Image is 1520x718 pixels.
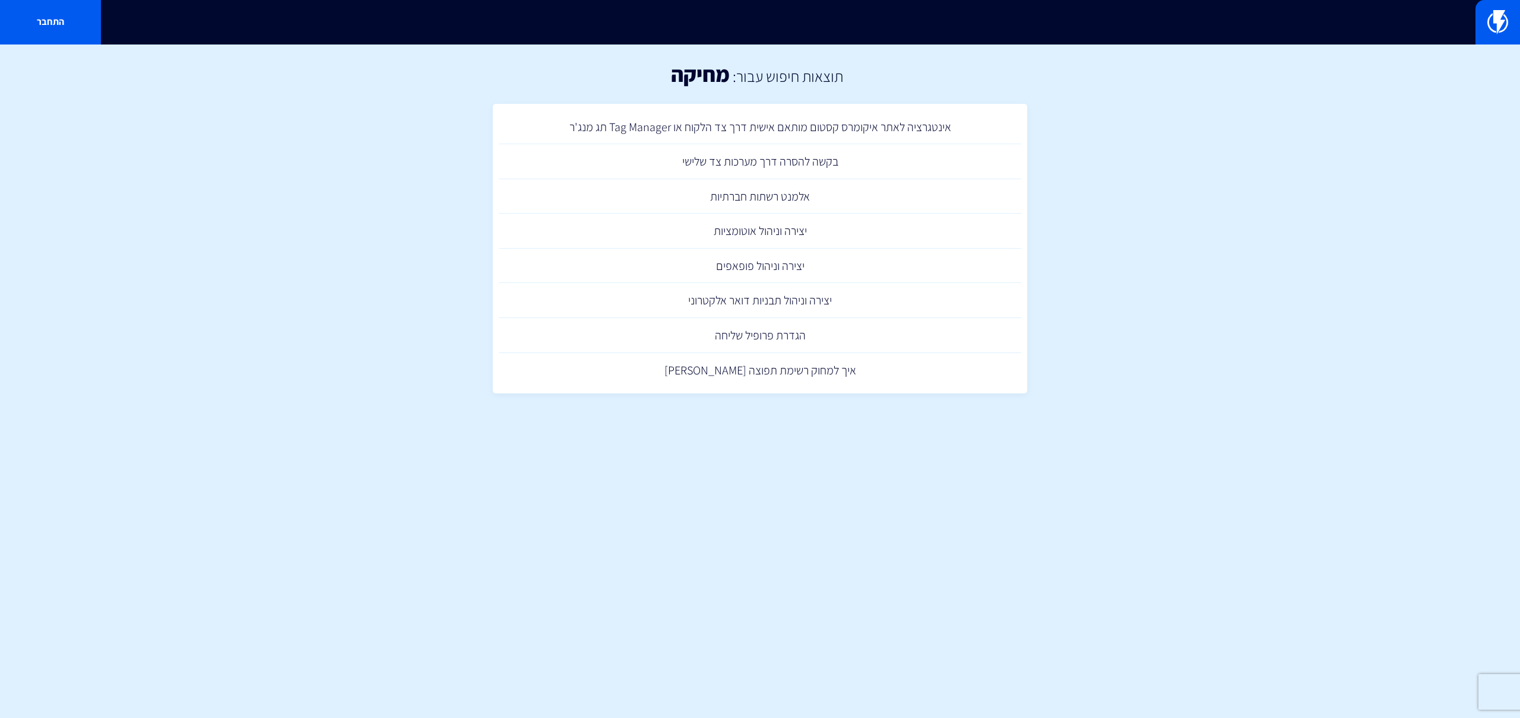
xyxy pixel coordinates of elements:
[499,283,1021,318] a: יצירה וניהול תבניות דואר אלקטרוני
[499,179,1021,214] a: אלמנט רשתות חברתיות
[499,144,1021,179] a: בקשה להסרה דרך מערכות צד שלישי
[499,110,1021,145] a: אינטגרציה לאתר איקומרס קסטום מותאם אישית דרך צד הלקוח או Tag Manager תג מנג'ר
[671,62,730,86] h1: מחיקה
[499,353,1021,388] a: איך למחוק רשימת תפוצה [PERSON_NAME]
[730,68,843,85] h2: תוצאות חיפוש עבור:
[499,214,1021,249] a: יצירה וניהול אוטומציות
[499,249,1021,284] a: יצירה וניהול פופאפים
[499,318,1021,353] a: הגדרת פרופיל שליחה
